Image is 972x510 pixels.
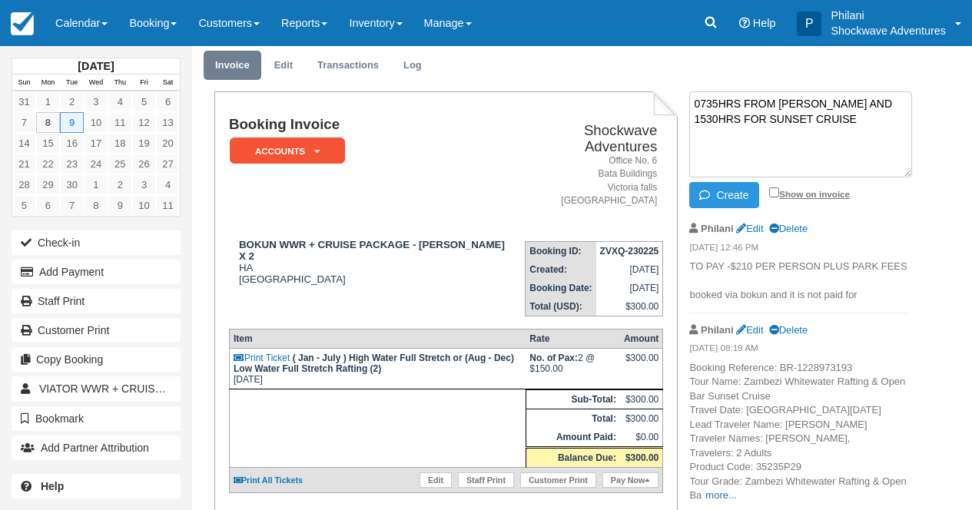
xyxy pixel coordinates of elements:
[769,187,779,197] input: Show on invoice
[526,348,620,389] td: 2 @ $150.00
[602,472,659,488] a: Pay Now
[420,472,452,488] a: Edit
[526,447,620,467] th: Balance Due:
[12,112,36,133] a: 7
[229,329,526,348] th: Item
[769,324,808,336] a: Delete
[513,123,657,154] h2: Shockwave Adventures
[132,112,156,133] a: 12
[234,353,514,374] strong: ( Jan - July ) High Water Full Stretch or (Aug - Dec) Low Water Full Stretch Rafting (2)
[132,133,156,154] a: 19
[156,154,180,174] a: 27
[229,239,506,285] div: HA [GEOGRAPHIC_DATA]
[306,51,390,81] a: Transactions
[620,329,663,348] th: Amount
[108,154,132,174] a: 25
[769,223,808,234] a: Delete
[84,75,108,91] th: Wed
[60,91,84,112] a: 2
[108,75,132,91] th: Thu
[229,117,506,133] h1: Booking Invoice
[689,182,758,208] button: Create
[60,112,84,133] a: 9
[156,112,180,133] a: 13
[701,223,733,234] strong: Philani
[263,51,304,81] a: Edit
[132,174,156,195] a: 3
[526,241,596,260] th: Booking ID:
[520,472,596,488] a: Customer Print
[36,154,60,174] a: 22
[620,389,663,409] td: $300.00
[831,23,946,38] p: Shockwave Adventures
[36,112,60,133] a: 8
[12,289,181,313] a: Staff Print
[689,342,909,359] em: [DATE] 08:19 AM
[600,246,659,257] strong: ZVXQ-230225
[108,91,132,112] a: 4
[526,428,620,448] th: Amount Paid:
[596,279,663,297] td: [DATE]
[12,406,181,431] button: Bookmark
[36,133,60,154] a: 15
[513,154,657,207] address: Office No. 6 Bata Buildings Victoria falls [GEOGRAPHIC_DATA]
[156,75,180,91] th: Sat
[12,75,36,91] th: Sun
[204,51,261,81] a: Invoice
[12,376,181,401] a: VIATOR WWR + CRUISE PACKAGE - [PERSON_NAME] X 2
[84,91,108,112] a: 3
[108,195,132,216] a: 9
[229,137,340,165] a: ACCOUNTS
[769,189,850,199] label: Show on invoice
[526,389,620,409] th: Sub-Total:
[156,195,180,216] a: 11
[84,112,108,133] a: 10
[596,297,663,316] td: $300.00
[12,174,36,195] a: 28
[11,12,34,35] img: checkfront-main-nav-mini-logo.png
[689,241,909,258] em: [DATE] 12:46 PM
[234,475,303,485] a: Print All Tickets
[736,324,763,336] a: Edit
[60,195,84,216] a: 7
[596,260,663,279] td: [DATE]
[60,174,84,195] a: 30
[526,329,620,348] th: Rate
[620,409,663,428] td: $300.00
[78,60,114,72] strong: [DATE]
[60,133,84,154] a: 16
[705,489,736,501] a: more...
[392,51,433,81] a: Log
[84,154,108,174] a: 24
[132,154,156,174] a: 26
[831,8,946,23] p: Philani
[39,382,333,395] span: VIATOR WWR + CRUISE PACKAGE - [PERSON_NAME] X 2
[526,409,620,428] th: Total:
[12,195,36,216] a: 5
[84,133,108,154] a: 17
[689,361,909,503] p: Booking Reference: BR-1228973193 Tour Name: Zambezi Whitewater Rafting & Open Bar Sunset Cruise T...
[108,112,132,133] a: 11
[12,260,181,284] button: Add Payment
[239,239,505,262] strong: BOKUN WWR + CRUISE PACKAGE - [PERSON_NAME] X 2
[156,133,180,154] a: 20
[526,297,596,316] th: Total (USD):
[36,91,60,112] a: 1
[234,353,290,363] a: Print Ticket
[84,174,108,195] a: 1
[624,353,659,376] div: $300.00
[156,174,180,195] a: 4
[12,474,181,498] a: Help
[230,137,345,164] em: ACCOUNTS
[701,324,733,336] strong: Philani
[108,133,132,154] a: 18
[132,75,156,91] th: Fri
[108,174,132,195] a: 2
[60,75,84,91] th: Tue
[132,91,156,112] a: 5
[36,75,60,91] th: Mon
[36,174,60,195] a: 29
[526,260,596,279] th: Created:
[689,260,909,303] p: TO PAY -$210 PER PERSON PLUS PARK FEES booked via bokun and it is not paid for
[458,472,514,488] a: Staff Print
